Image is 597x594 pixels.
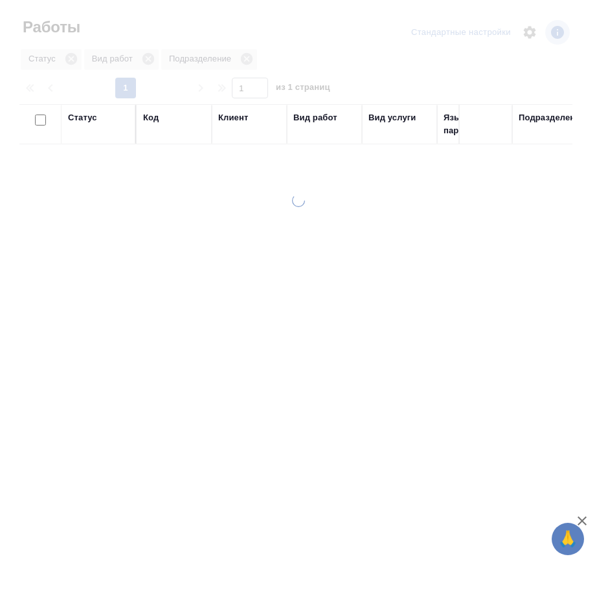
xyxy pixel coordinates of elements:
div: Вид услуги [368,111,416,124]
div: Подразделение [519,111,585,124]
div: Код [143,111,159,124]
div: Статус [68,111,97,124]
div: Клиент [218,111,248,124]
span: 🙏 [557,525,579,553]
div: Языковая пара [444,111,506,137]
button: 🙏 [552,523,584,555]
div: Вид работ [293,111,337,124]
